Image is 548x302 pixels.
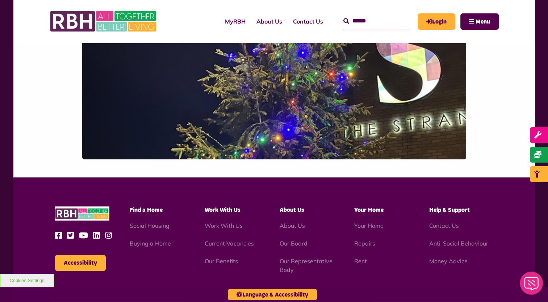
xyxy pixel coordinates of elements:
span: About Us [279,207,304,213]
a: Social Housing - open in a new tab [130,222,170,229]
a: Our Representative Body [279,257,332,273]
a: Buying a Home [130,240,171,247]
a: About Us [251,12,288,31]
button: Accessibility [55,255,106,271]
span: Help & Support [429,207,470,213]
a: Current Vacancies [205,240,254,247]
a: MyRBH [418,13,455,30]
a: Rent [354,257,367,265]
a: Contact Us [288,12,329,31]
span: Menu [476,19,490,25]
a: Our Board [279,240,307,247]
button: Language & Accessibility [228,289,317,300]
a: Our Benefits [205,257,238,265]
a: MyRBH [219,12,251,31]
span: Work With Us [205,207,240,213]
iframe: Netcall Web Assistant for live chat [515,269,548,302]
a: Repairs [354,240,375,247]
a: About Us [279,222,305,229]
a: Your Home [354,222,384,229]
img: RBH [55,206,109,221]
input: Search [343,13,410,29]
a: Anti-Social Behaviour [429,240,488,247]
button: Navigation [460,13,499,30]
a: Contact Us [429,222,459,229]
a: Money Advice [429,257,468,265]
span: Find a Home [130,207,163,213]
img: RBH [50,7,158,35]
span: Your Home [354,207,384,213]
a: Work With Us [205,222,243,229]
